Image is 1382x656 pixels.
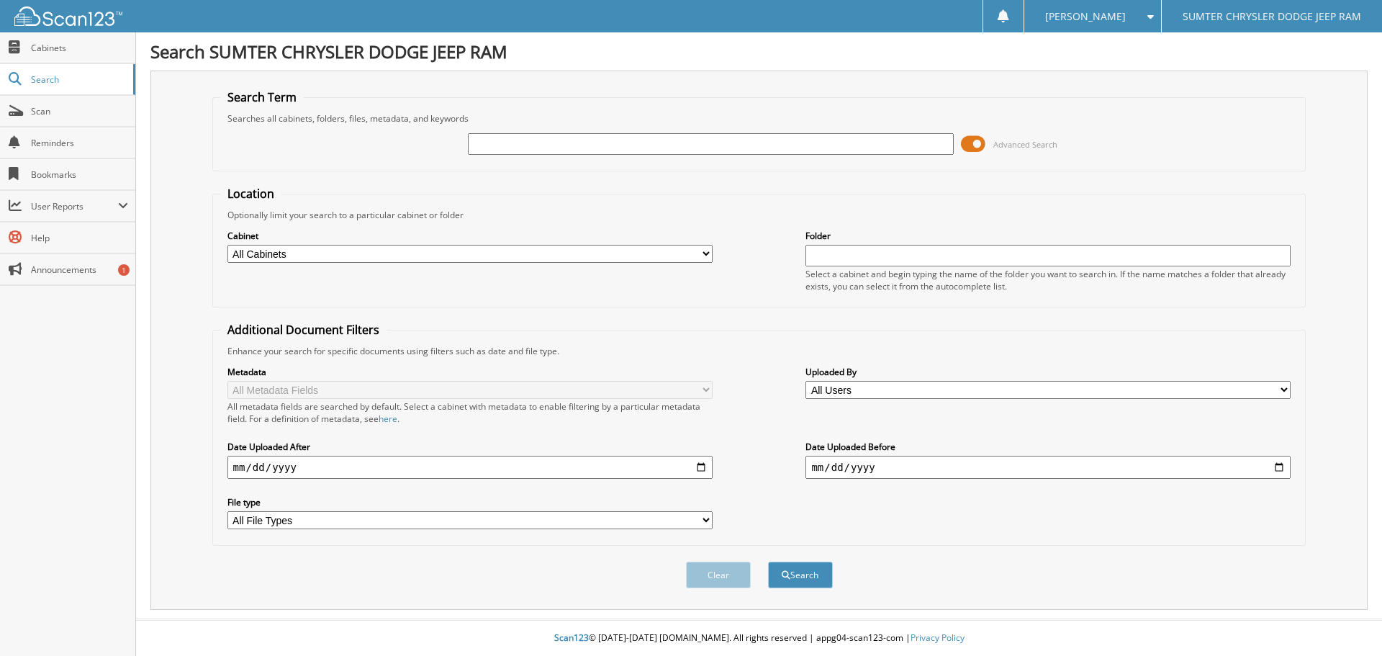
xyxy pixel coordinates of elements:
div: Optionally limit your search to a particular cabinet or folder [220,209,1299,221]
span: Search [31,73,126,86]
legend: Search Term [220,89,304,105]
div: All metadata fields are searched by default. Select a cabinet with metadata to enable filtering b... [227,400,713,425]
button: Search [768,562,833,588]
a: here [379,413,397,425]
label: Metadata [227,366,713,378]
label: Date Uploaded After [227,441,713,453]
div: Select a cabinet and begin typing the name of the folder you want to search in. If the name match... [805,268,1291,292]
span: Help [31,232,128,244]
span: Cabinets [31,42,128,54]
label: File type [227,496,713,508]
span: SUMTER CHRYSLER DODGE JEEP RAM [1183,12,1361,21]
span: Announcements [31,264,128,276]
label: Cabinet [227,230,713,242]
div: Enhance your search for specific documents using filters such as date and file type. [220,345,1299,357]
legend: Additional Document Filters [220,322,387,338]
span: Bookmarks [31,169,128,181]
div: 1 [118,264,130,276]
a: Privacy Policy [911,632,965,644]
span: Advanced Search [993,139,1057,150]
legend: Location [220,186,281,202]
span: [PERSON_NAME] [1045,12,1126,21]
input: start [227,456,713,479]
button: Clear [686,562,751,588]
div: © [DATE]-[DATE] [DOMAIN_NAME]. All rights reserved | appg04-scan123-com | [136,621,1382,656]
img: scan123-logo-white.svg [14,6,122,26]
span: Scan [31,105,128,117]
label: Folder [805,230,1291,242]
h1: Search SUMTER CHRYSLER DODGE JEEP RAM [150,40,1368,63]
span: Reminders [31,137,128,149]
div: Searches all cabinets, folders, files, metadata, and keywords [220,112,1299,125]
input: end [805,456,1291,479]
label: Uploaded By [805,366,1291,378]
span: User Reports [31,200,118,212]
label: Date Uploaded Before [805,441,1291,453]
span: Scan123 [554,632,589,644]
